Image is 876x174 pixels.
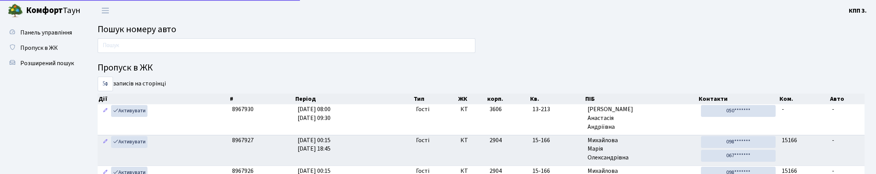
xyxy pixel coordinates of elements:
th: # [229,94,295,104]
th: Кв. [529,94,585,104]
span: Пошук номеру авто [98,23,176,36]
th: Ком. [779,94,829,104]
a: Активувати [111,136,147,148]
span: - [832,105,834,113]
span: [DATE] 08:00 [DATE] 09:30 [298,105,331,122]
th: Авто [829,94,865,104]
span: КТ [460,136,484,145]
span: 13-213 [532,105,581,114]
a: Редагувати [101,105,110,117]
span: [PERSON_NAME] Анастасія Андріївна [588,105,695,131]
a: Пропуск в ЖК [4,40,80,56]
h4: Пропуск в ЖК [98,62,865,74]
th: ПІБ [585,94,698,104]
button: Переключити навігацію [96,4,115,17]
b: Комфорт [26,4,63,16]
span: - [832,136,834,144]
input: Пошук [98,38,475,53]
a: Панель управління [4,25,80,40]
th: Тип [413,94,457,104]
th: корп. [486,94,529,104]
label: записів на сторінці [98,77,166,91]
th: Контакти [698,94,779,104]
a: Редагувати [101,136,110,148]
span: Панель управління [20,28,72,37]
span: 3606 [490,105,502,113]
span: 8967927 [232,136,254,144]
a: КПП 3. [849,6,867,15]
span: - [782,105,784,113]
select: записів на сторінці [98,77,113,91]
span: 15-166 [532,136,581,145]
b: КПП 3. [849,7,867,15]
th: Період [295,94,413,104]
span: Розширений пошук [20,59,74,67]
span: [DATE] 00:15 [DATE] 18:45 [298,136,331,153]
span: Пропуск в ЖК [20,44,58,52]
span: 15166 [782,136,797,144]
th: ЖК [457,94,487,104]
span: Гості [416,105,429,114]
a: Активувати [111,105,147,117]
span: 8967930 [232,105,254,113]
a: Розширений пошук [4,56,80,71]
span: Михайлова Марія Олександрівна [588,136,695,163]
span: Таун [26,4,80,17]
span: 2904 [490,136,502,144]
span: Гості [416,136,429,145]
span: КТ [460,105,484,114]
img: logo.png [8,3,23,18]
th: Дії [98,94,229,104]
